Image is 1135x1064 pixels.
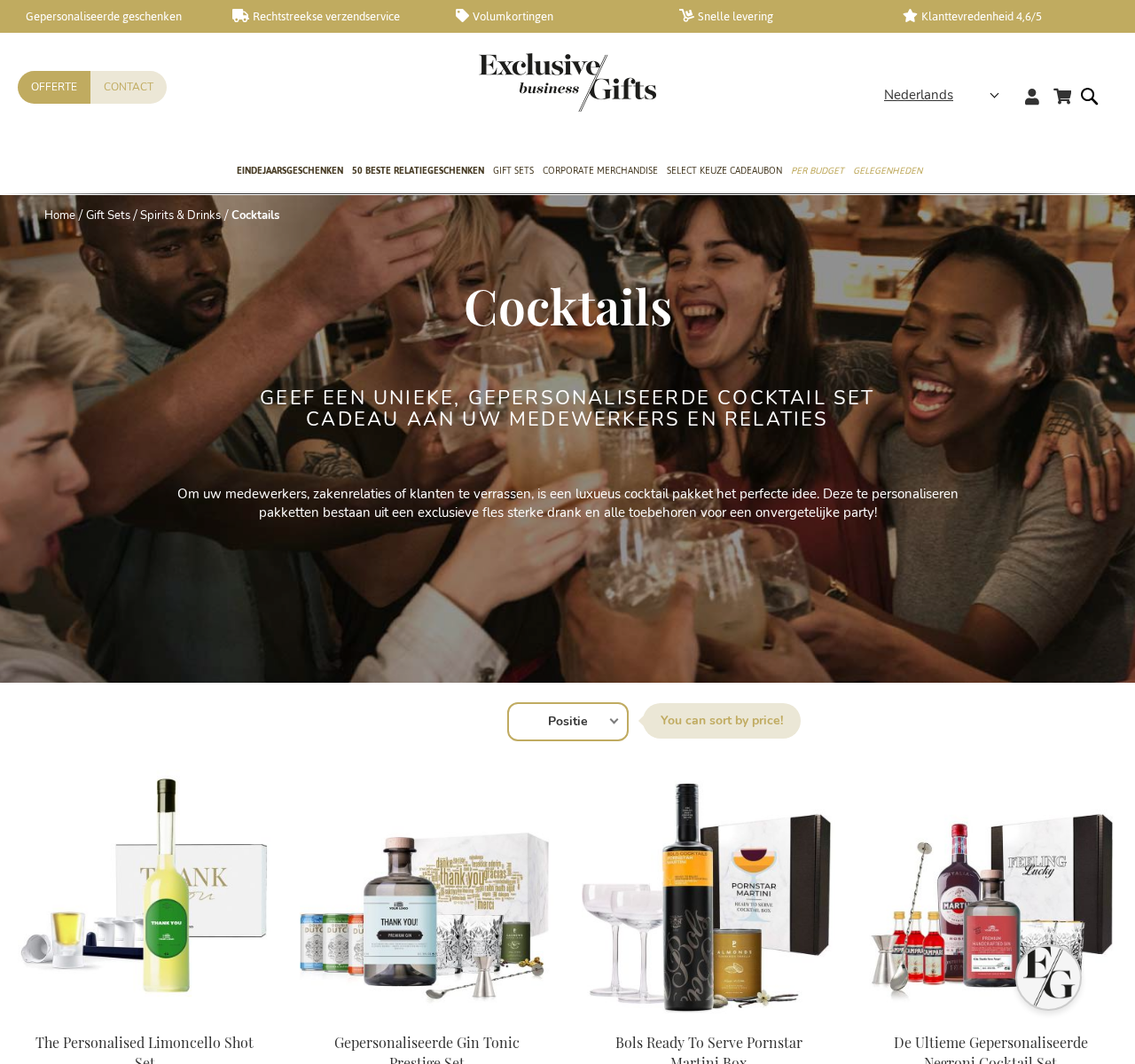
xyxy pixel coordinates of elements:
img: The Ultimate Personalized Negroni Cocktail Set [864,770,1117,1018]
a: Snelle levering [679,9,874,24]
a: Select Keuze Cadeaubon [667,150,782,194]
span: Corporate Merchandise [543,161,658,180]
h2: Geef een unieke, gepersonaliseerde cocktail set cadeau aan uw medewerkers en relaties [235,387,900,430]
a: Personalised Gin Tonic Prestige Set [300,1011,553,1028]
span: Cocktails [464,272,672,338]
a: The Ultimate Personalized Negroni Cocktail Set [864,1011,1117,1028]
a: Corporate Merchandise [543,150,658,194]
span: Gift Sets [493,161,534,180]
a: Bols Ready To Serve Pornstar Martini Box [582,1011,835,1028]
a: Volumkortingen [456,9,651,24]
span: Select Keuze Cadeaubon [667,161,782,180]
a: Offerte [18,71,90,104]
a: Gelegenheden [853,150,922,194]
a: Eindejaarsgeschenken [237,150,343,194]
a: Contact [90,71,167,104]
span: Eindejaarsgeschenken [237,161,343,180]
a: The Personalised Limoncello Shot Set [18,1011,271,1028]
a: Per Budget [791,150,844,194]
a: Rechtstreekse verzendservice [232,9,427,24]
img: The Personalised Limoncello Shot Set [18,770,271,1018]
a: Spirits & Drinks [140,207,221,223]
img: Bols Ready To Serve Pornstar Martini Box [582,770,835,1018]
a: store logo [479,53,567,112]
img: Exclusive Business gifts logo [479,53,656,112]
a: Gift Sets [86,207,130,223]
strong: Cocktails [231,207,279,223]
span: Per Budget [791,161,844,180]
a: Gift Sets [493,150,534,194]
a: 50 beste relatiegeschenken [352,150,484,194]
span: Gelegenheden [853,161,922,180]
span: Nederlands [884,85,953,106]
a: Home [44,207,75,223]
label: Sorteer op [643,703,801,739]
a: Klanttevredenheid 4,6/5 [903,9,1098,24]
a: Gepersonaliseerde geschenken [9,9,204,24]
span: 50 beste relatiegeschenken [352,161,484,180]
img: Personalised Gin Tonic Prestige Set [300,770,553,1018]
p: Om uw medewerkers, zakenrelaties of klanten te verrassen, is een luxueus cocktail pakket het perf... [168,485,967,523]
